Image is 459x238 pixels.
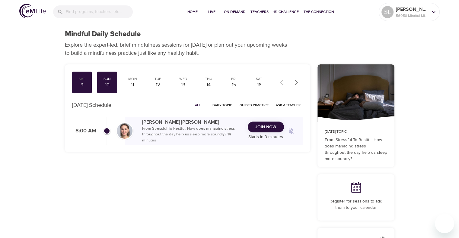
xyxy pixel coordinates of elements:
p: From Stressful To Restful: How does managing stress throughout the day help us sleep more soundly? [325,137,387,162]
img: logo [19,4,46,18]
div: 10 [100,82,115,88]
div: Thu [201,76,216,82]
span: Daily Topic [212,102,232,108]
button: All [188,100,208,110]
p: Explore the expert-led, brief mindfulness sessions for [DATE] or plan out your upcoming weeks to ... [65,41,291,57]
input: Find programs, teachers, etc... [66,5,133,18]
span: Live [205,9,219,15]
p: [PERSON_NAME] [PERSON_NAME] [142,119,243,126]
div: Sat [252,76,267,82]
h1: Mindful Daily Schedule [65,30,141,39]
span: Teachers [250,9,269,15]
img: Deanna_Burkett-min.jpg [117,123,132,139]
p: Register for sessions to add them to your calendar [325,198,387,211]
p: [DATE] Topic [325,129,387,134]
button: Guided Practice [237,100,271,110]
p: 56058 Mindful Minutes [396,13,428,18]
span: 1% Challenge [273,9,299,15]
div: Tue [150,76,165,82]
div: 12 [150,82,165,88]
div: Sat [75,76,90,82]
div: Fri [226,76,241,82]
div: SL [381,6,394,18]
div: Wed [176,76,191,82]
div: 11 [125,82,140,88]
button: Daily Topic [210,100,235,110]
p: From Stressful To Restful: How does managing stress throughout the day help us sleep more soundly... [142,126,243,144]
button: Ask a Teacher [273,100,303,110]
p: [DATE] Schedule [72,101,111,109]
span: The Connection [304,9,334,15]
span: Remind me when a class goes live every Sunday at 8:00 AM [284,124,298,138]
div: Mon [125,76,140,82]
div: 15 [226,82,241,88]
span: On-Demand [224,9,246,15]
div: 14 [201,82,216,88]
div: Sun [100,76,115,82]
p: Starts in 9 minutes [248,134,284,140]
button: Join Now [248,122,284,133]
span: Join Now [255,123,276,131]
span: All [191,102,205,108]
span: Ask a Teacher [276,102,301,108]
span: Guided Practice [240,102,269,108]
div: 13 [176,82,191,88]
div: 16 [252,82,267,88]
div: 9 [75,82,90,88]
iframe: Button to launch messaging window [435,214,454,233]
span: Home [185,9,200,15]
p: 8:00 AM [72,127,96,135]
p: [PERSON_NAME] [396,6,428,13]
